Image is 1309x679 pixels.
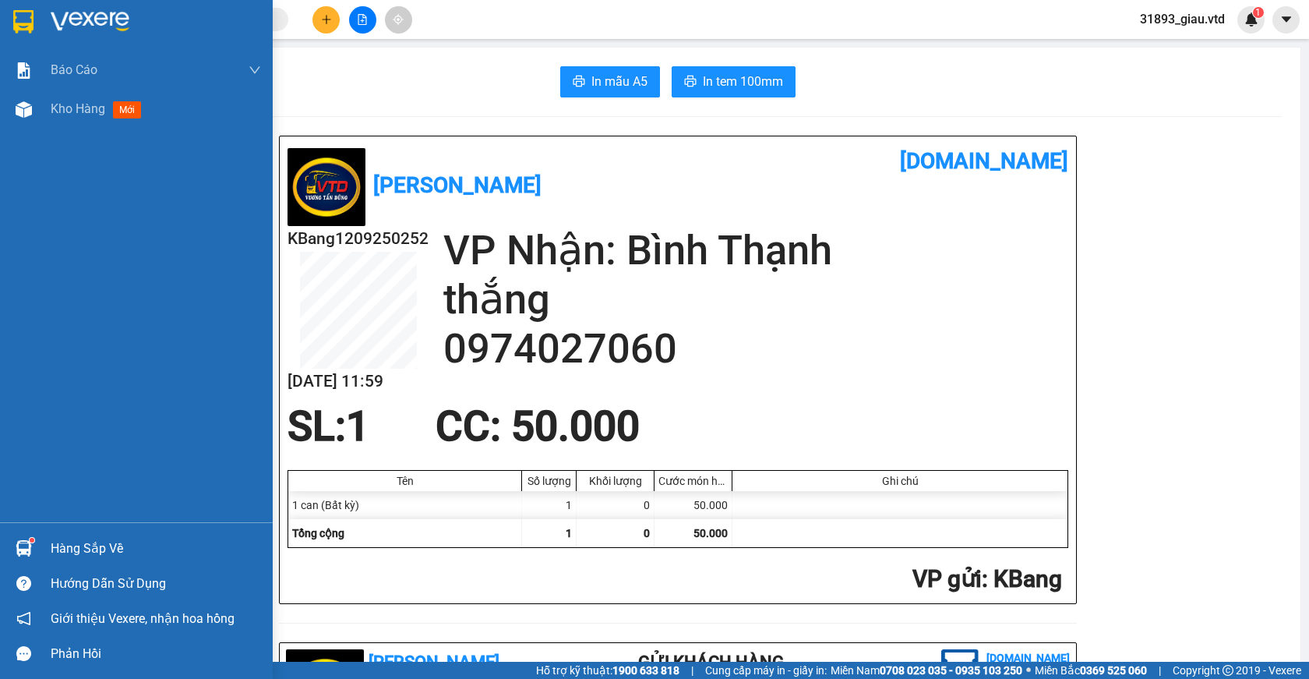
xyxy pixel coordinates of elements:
strong: 1900 633 818 [612,664,679,677]
span: Báo cáo [51,60,97,80]
span: printer [684,75,697,90]
span: In tem 100mm [703,72,783,91]
button: file-add [349,6,376,34]
span: VP gửi [912,565,982,592]
div: Cước món hàng [658,475,728,487]
span: 1 [1255,7,1261,18]
span: message [16,646,31,661]
span: 1 [346,402,369,451]
b: [DOMAIN_NAME] [986,652,1070,664]
span: mới [113,101,141,118]
b: [DOMAIN_NAME] [900,148,1068,174]
span: printer [573,75,585,90]
img: logo.jpg [288,148,365,226]
h2: : KBang [288,564,1062,596]
span: Hỗ trợ kỹ thuật: [536,662,679,679]
span: aim [393,14,404,25]
h2: VP Nhận: Bình Thạnh [443,226,1068,275]
span: Tổng cộng [292,527,344,539]
span: 50.000 [693,527,728,539]
div: 50.000 [654,491,732,519]
span: | [691,662,693,679]
h2: KBang1209250252 [288,226,429,252]
span: file-add [357,14,368,25]
div: 0 [577,491,654,519]
span: | [1159,662,1161,679]
div: Khối lượng [580,475,650,487]
div: Số lượng [526,475,572,487]
div: Hàng sắp về [51,537,261,561]
div: Phản hồi [51,642,261,666]
button: aim [385,6,412,34]
span: ⚪️ [1026,667,1031,674]
div: 1 can (Bất kỳ) [288,491,522,519]
sup: 1 [1253,7,1264,18]
img: icon-new-feature [1244,12,1258,27]
div: 1 [522,491,577,519]
button: printerIn mẫu A5 [560,66,660,97]
div: Tên [292,475,517,487]
strong: 0369 525 060 [1080,664,1147,677]
div: Ghi chú [736,475,1064,487]
sup: 1 [30,538,34,543]
span: plus [321,14,332,25]
span: 31893_giau.vtd [1127,9,1237,29]
h2: 0974027060 [443,324,1068,373]
span: Kho hàng [51,101,105,116]
span: Giới thiệu Vexere, nhận hoa hồng [51,609,235,628]
h2: thắng [443,275,1068,324]
span: 0 [644,527,650,539]
span: 1 [566,527,572,539]
span: Cung cấp máy in - giấy in: [705,662,827,679]
span: down [249,64,261,76]
b: Gửi khách hàng [638,652,784,672]
img: solution-icon [16,62,32,79]
strong: 0708 023 035 - 0935 103 250 [880,664,1022,677]
button: printerIn tem 100mm [672,66,796,97]
span: In mẫu A5 [591,72,647,91]
button: caret-down [1272,6,1300,34]
span: Miền Nam [831,662,1022,679]
img: warehouse-icon [16,101,32,118]
span: caret-down [1279,12,1293,27]
h2: [DATE] 11:59 [288,369,429,394]
button: plus [312,6,340,34]
img: logo-vxr [13,10,34,34]
div: Hướng dẫn sử dụng [51,572,261,596]
span: SL: [288,402,346,451]
span: notification [16,611,31,626]
div: CC : 50.000 [426,403,649,450]
b: [PERSON_NAME] [369,652,499,672]
img: warehouse-icon [16,540,32,557]
span: question-circle [16,576,31,591]
span: copyright [1223,665,1233,676]
span: Miền Bắc [1035,662,1147,679]
b: [PERSON_NAME] [373,172,542,198]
